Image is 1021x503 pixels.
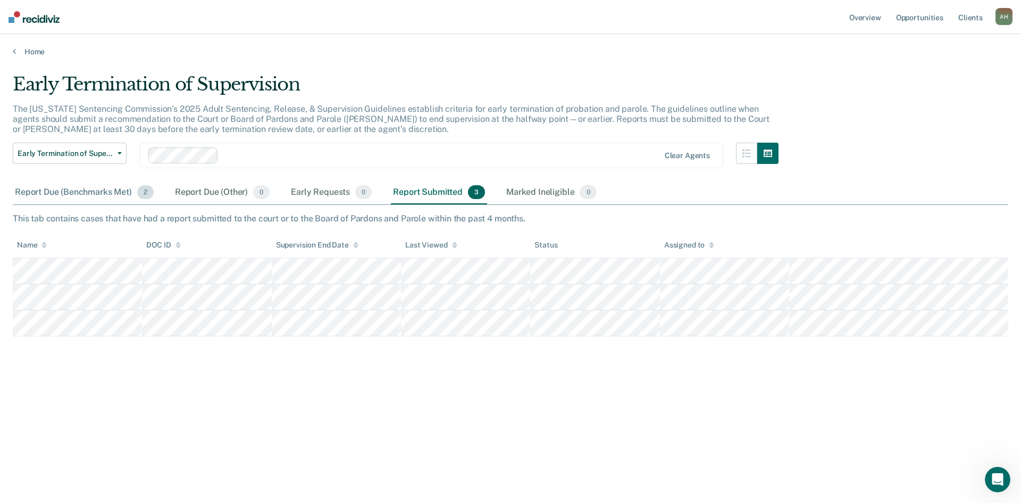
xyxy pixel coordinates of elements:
[468,185,485,199] span: 3
[13,213,1008,224] div: This tab contains cases that have had a report submitted to the court or to the Board of Pardons ...
[137,185,154,199] span: 2
[13,104,769,134] p: The [US_STATE] Sentencing Commission’s 2025 Adult Sentencing, Release, & Supervision Guidelines e...
[289,181,374,204] div: Early Requests0
[13,143,127,164] button: Early Termination of Supervision
[580,185,596,199] span: 0
[13,181,156,204] div: Report Due (Benchmarks Met)2
[534,241,557,250] div: Status
[995,8,1012,25] div: A H
[17,241,47,250] div: Name
[9,11,60,23] img: Recidiviz
[173,181,272,204] div: Report Due (Other)0
[13,47,1008,56] a: Home
[253,185,270,199] span: 0
[355,185,372,199] span: 0
[18,149,113,158] span: Early Termination of Supervision
[664,241,714,250] div: Assigned to
[985,467,1010,492] iframe: Intercom live chat
[995,8,1012,25] button: AH
[665,151,710,160] div: Clear agents
[405,241,457,250] div: Last Viewed
[146,241,180,250] div: DOC ID
[13,73,779,104] div: Early Termination of Supervision
[391,181,487,204] div: Report Submitted3
[504,181,599,204] div: Marked Ineligible0
[276,241,358,250] div: Supervision End Date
